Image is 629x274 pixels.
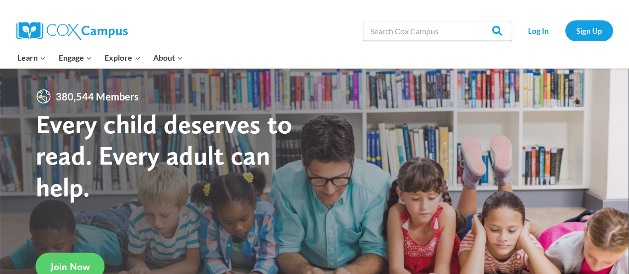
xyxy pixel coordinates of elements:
[16,22,128,40] img: Cox Campus
[52,89,143,104] span: 380,544 Members
[104,51,140,64] span: Explore
[36,107,292,202] strong: Every child deserves to read. Every adult can help.
[517,20,613,41] nav: Secondary Navigation
[565,20,613,41] a: Sign Up
[517,20,560,41] a: Log In
[153,51,183,64] span: About
[17,51,46,64] span: Learn
[11,47,189,68] nav: Primary Navigation
[363,21,512,41] input: Search Cox Campus
[51,261,90,273] span: Join Now
[59,51,92,64] span: Engage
